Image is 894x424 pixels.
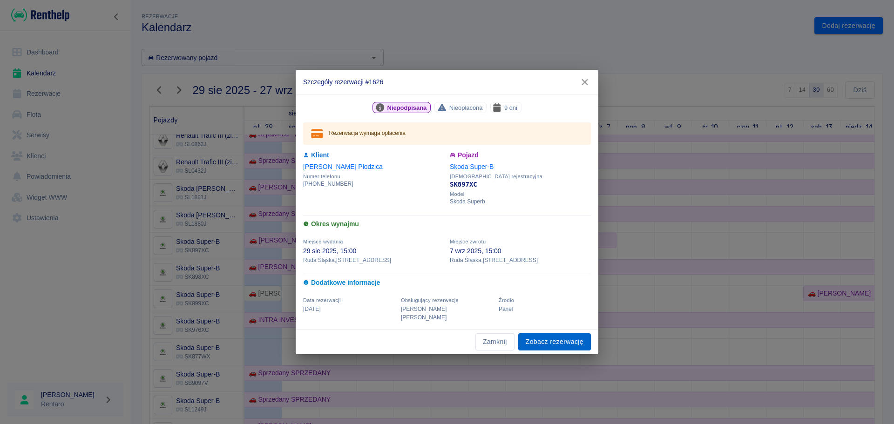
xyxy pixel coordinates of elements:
span: Model [450,191,591,197]
p: Panel [499,305,591,313]
button: Zamknij [475,333,515,350]
span: Obsługujący rezerwację [401,297,459,303]
p: 29 sie 2025, 15:00 [303,246,444,256]
span: Niepodpisana [384,103,431,113]
span: Nieopłacona [446,103,487,113]
p: [PERSON_NAME] [PERSON_NAME] [401,305,493,322]
div: Rezerwacja wymaga opłacenia [329,125,406,142]
span: Data rezerwacji [303,297,341,303]
a: Zobacz rezerwację [518,333,591,350]
span: [DEMOGRAPHIC_DATA] rejestracyjna [450,174,591,180]
p: Ruda Śląska , [STREET_ADDRESS] [450,256,591,264]
span: Żrodło [499,297,514,303]
h6: Okres wynajmu [303,219,591,229]
h6: Klient [303,150,444,160]
p: SK897XC [450,180,591,189]
span: Miejsce wydania [303,239,343,244]
h6: Pojazd [450,150,591,160]
h2: Szczegóły rezerwacji #1626 [296,70,598,94]
a: [PERSON_NAME] Plodzica [303,163,383,170]
span: Miejsce zwrotu [450,239,486,244]
p: Skoda Superb [450,197,591,206]
span: 9 dni [501,103,521,113]
p: Ruda Śląska , [STREET_ADDRESS] [303,256,444,264]
p: [PHONE_NUMBER] [303,180,444,188]
p: 7 wrz 2025, 15:00 [450,246,591,256]
a: Skoda Super-B [450,163,494,170]
p: [DATE] [303,305,395,313]
h6: Dodatkowe informacje [303,278,591,288]
span: Numer telefonu [303,174,444,180]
